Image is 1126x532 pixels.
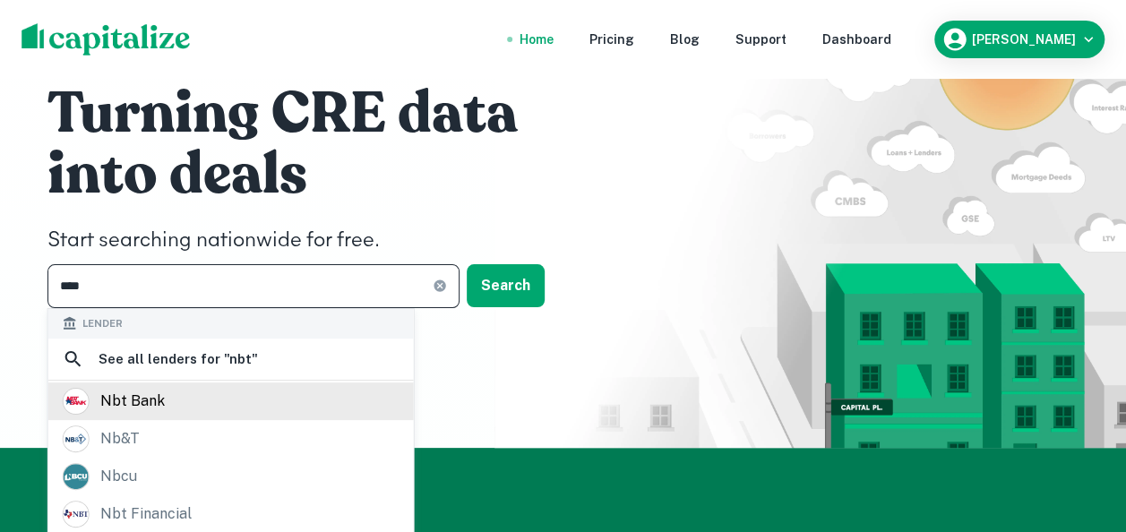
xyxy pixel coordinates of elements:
a: Dashboard [822,30,891,49]
span: Lender [82,316,123,331]
img: picture [64,464,89,489]
a: Blog [670,30,700,49]
img: picture [64,502,89,527]
img: picture [64,426,89,451]
iframe: Chat Widget [1036,331,1126,417]
a: nb&t [48,420,414,458]
div: nbcu [100,463,137,490]
h6: See all lenders for " nbt " [99,348,258,370]
img: picture [64,389,89,414]
a: Support [735,30,786,49]
div: nbt financial [100,501,192,528]
a: nbt bank [48,382,414,420]
div: nbt bank [100,388,165,415]
button: Search [467,264,545,307]
div: nb&t [100,425,140,452]
h1: Turning CRE data [47,78,585,150]
img: capitalize-logo.png [21,23,191,56]
a: nbcu [48,458,414,495]
a: Home [520,30,554,49]
h4: Start searching nationwide for free. [47,225,585,257]
h1: into deals [47,139,585,210]
h6: [PERSON_NAME] [972,33,1076,46]
a: Pricing [589,30,634,49]
button: [PERSON_NAME] [934,21,1105,58]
